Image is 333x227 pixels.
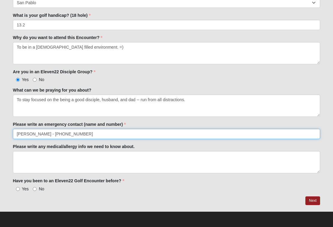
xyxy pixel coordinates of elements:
label: Are you in an Eleven22 Disciple Group? [13,69,95,75]
span: Yes [22,186,29,191]
a: Next [305,196,320,205]
label: Please write an emergency contact (name and number) [13,121,126,127]
label: What can we be praying for you about? [13,87,91,93]
label: Please write any medical/allergy info we need to know about. [13,144,135,150]
label: Have you been to an Eleven22 Golf Encounter before? [13,178,124,184]
span: No [39,77,44,82]
input: Yes [16,187,20,191]
input: No [33,187,37,191]
span: No [39,186,44,191]
input: No [33,78,37,82]
label: What is your golf handicap? (18 hole) [13,12,91,18]
span: Yes [22,77,29,82]
label: Why do you want to attend this Encounter? [13,35,103,41]
input: Yes [16,78,20,82]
